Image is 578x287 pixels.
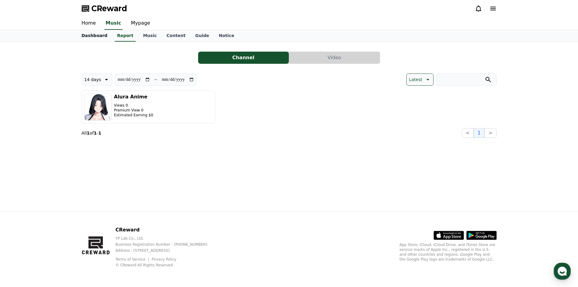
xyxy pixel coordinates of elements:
a: Home [77,17,101,30]
p: 14 days [84,75,101,84]
span: Settings [90,202,105,207]
a: Dashboard [77,30,112,42]
strong: 1 [94,131,97,135]
a: Guide [190,30,214,42]
a: Home [2,193,40,208]
button: Alura Anime Views 0 Premium View 0 Estimated Earning $0 [82,91,215,123]
a: Settings [78,193,117,208]
p: All of - [82,130,101,136]
h3: Alura Anime [114,93,153,101]
a: Music [138,30,161,42]
a: Terms of Service [115,257,150,261]
span: Messages [50,202,68,207]
button: Latest [406,73,433,86]
button: Video [289,52,380,64]
a: Messages [40,193,78,208]
a: Content [162,30,191,42]
a: CReward [82,4,127,13]
a: Music [104,17,123,30]
p: Views 0 [114,103,153,108]
a: Privacy Policy [152,257,177,261]
p: Estimated Earning $0 [114,113,153,118]
p: Address : [STREET_ADDRESS] [115,248,217,253]
button: > [485,128,496,138]
span: Home [15,202,26,207]
p: CReward [115,226,217,234]
img: Alura Anime [84,93,112,121]
a: Report [115,30,136,42]
p: Business Registration Number : [PHONE_NUMBER] [115,242,217,247]
span: CReward [91,4,127,13]
button: 14 days [82,73,112,86]
a: Mypage [126,17,155,30]
strong: 1 [87,131,90,135]
strong: 1 [98,131,101,135]
a: Notice [214,30,239,42]
p: App Store, iCloud, iCloud Drive, and iTunes Store are service marks of Apple Inc., registered in ... [400,242,497,262]
button: < [462,128,474,138]
button: Channel [198,52,289,64]
button: 1 [474,128,485,138]
p: Latest [409,75,422,84]
p: © CReward All Rights Reserved. [115,263,217,268]
p: Premium View 0 [114,108,153,113]
p: YP Lab Co., Ltd. [115,236,217,241]
p: ~ [154,76,158,83]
